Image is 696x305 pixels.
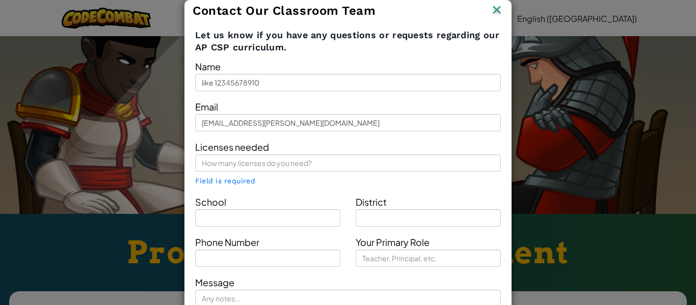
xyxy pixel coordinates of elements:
[195,196,226,208] span: School
[195,61,221,72] span: Name
[356,249,501,267] input: Teacher, Principal, etc.
[195,276,234,288] span: Message
[195,177,255,185] span: Field is required
[195,154,501,172] input: How many licenses do you need?
[195,101,218,113] span: Email
[356,236,430,248] span: Your Primary Role
[195,236,259,248] span: Phone Number
[356,196,387,208] span: District
[193,4,376,18] span: Contact Our Classroom Team
[490,3,503,18] img: IconClose.svg
[195,141,269,153] span: Licenses needed
[195,29,501,53] span: Let us know if you have any questions or requests regarding our AP CSP curriculum.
